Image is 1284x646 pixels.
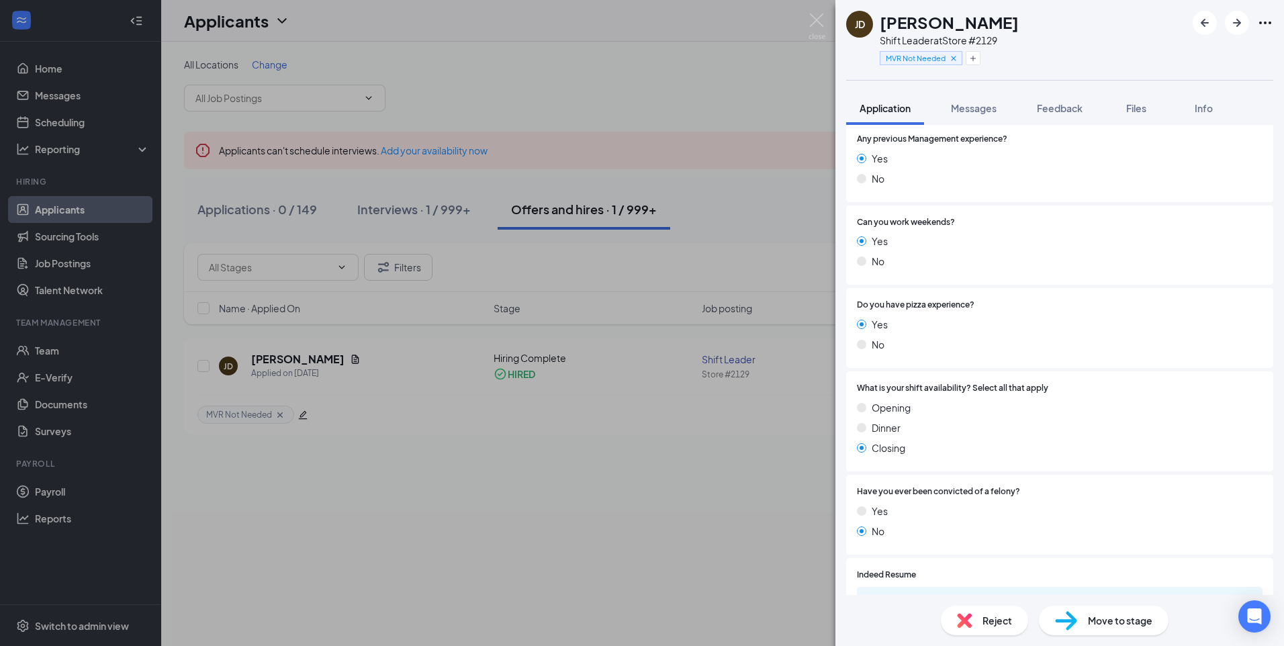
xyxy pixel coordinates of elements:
svg: ArrowRight [1229,15,1245,31]
button: Plus [966,51,980,65]
button: ArrowRight [1225,11,1249,35]
div: JD [855,17,865,31]
div: 15a20c1ced5ba3de1bc463c6a605160a.pdf [881,594,1069,605]
svg: Cross [949,54,958,63]
span: MVR Not Needed [886,52,946,64]
span: Move to stage [1088,613,1152,628]
svg: Ellipses [1257,15,1273,31]
span: Any previous Management experience? [857,133,1007,146]
span: Info [1195,102,1213,114]
span: Reject [982,613,1012,628]
span: Indeed Resume [857,569,916,582]
span: What is your shift availability? Select all that apply [857,382,1048,395]
span: Application [860,102,911,114]
span: Feedback [1037,102,1083,114]
span: Yes [872,151,888,166]
h1: [PERSON_NAME] [880,11,1019,34]
svg: ArrowLeftNew [1197,15,1213,31]
span: Opening [872,400,911,415]
span: Messages [951,102,997,114]
span: No [872,337,884,352]
span: No [872,524,884,539]
span: Closing [872,441,905,455]
svg: Paperclip [865,594,876,605]
span: Dinner [872,420,901,435]
span: Files [1126,102,1146,114]
svg: Plus [969,54,977,62]
span: No [872,254,884,269]
span: Yes [872,317,888,332]
span: Can you work weekends? [857,216,955,229]
span: Do you have pizza experience? [857,299,974,312]
div: Open Intercom Messenger [1238,600,1271,633]
span: Yes [872,234,888,248]
a: Paperclip15a20c1ced5ba3de1bc463c6a605160a.pdf [865,594,1083,607]
div: Shift Leader at Store #2129 [880,34,1019,47]
svg: Download [1238,593,1254,609]
button: ArrowLeftNew [1193,11,1217,35]
span: No [872,171,884,186]
span: Have you ever been convicted of a felony? [857,486,1020,498]
span: Yes [872,504,888,518]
